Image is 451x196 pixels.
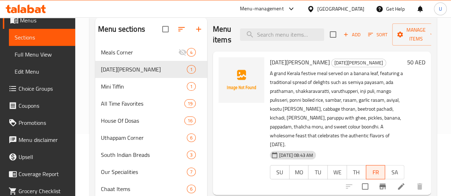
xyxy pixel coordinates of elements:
div: Our Specialities7 [95,163,207,180]
h2: Menu sections [98,24,145,35]
span: Sections [15,33,70,42]
div: [GEOGRAPHIC_DATA] [317,5,364,13]
span: Sort items [363,29,392,40]
a: Choice Groups [3,80,75,97]
span: 3 [187,152,195,158]
span: House Of Dosas [101,116,184,125]
div: Menu-management [240,5,284,13]
span: Full Menu View [15,50,70,59]
a: Promotions [3,114,75,131]
span: Sort [368,31,388,39]
span: SU [273,167,287,178]
span: Meals Corner [101,48,178,57]
div: Onam Sadhya [331,59,386,67]
span: 6 [187,134,195,141]
span: [DATE][PERSON_NAME] [270,57,330,68]
h2: Menu items [213,24,231,45]
div: items [187,65,196,74]
button: SU [270,165,289,179]
a: Coverage Report [3,165,75,182]
span: TU [311,167,325,178]
span: Promotions [19,118,70,127]
button: Manage items [392,23,440,46]
button: Sort [366,29,389,40]
div: items [187,185,196,193]
a: Edit menu item [397,182,405,191]
span: Mini Tiffin [101,82,187,91]
button: TH [347,165,366,179]
span: MO [292,167,306,178]
span: Grocery Checklist [19,187,70,195]
button: Branch-specific-item [374,178,391,195]
span: 1 [187,83,195,90]
span: FR [369,167,383,178]
button: SA [385,165,404,179]
span: Manage items [398,26,434,43]
a: Menu disclaimer [3,131,75,148]
span: WE [330,167,344,178]
button: Add [340,29,363,40]
span: SA [388,167,401,178]
span: All Time Favorites [101,99,184,108]
span: Select section [326,27,340,42]
div: items [184,116,196,125]
div: All Time Favorites19 [95,95,207,112]
span: Sort sections [173,21,190,38]
a: Sections [9,29,75,46]
a: Edit Menu [9,63,75,80]
button: FR [366,165,385,179]
span: Edit Menu [15,67,70,76]
span: [DATE] 08:43 AM [276,152,316,159]
span: Coverage Report [19,170,70,178]
div: [DATE][PERSON_NAME]1 [95,61,207,78]
span: Menu disclaimer [19,136,70,144]
span: Uthappam Corner [101,133,187,142]
button: WE [327,165,347,179]
span: 7 [187,169,195,175]
div: items [187,82,196,91]
div: items [187,168,196,176]
button: Add section [190,21,207,38]
span: 1 [187,66,195,73]
button: delete [411,178,428,195]
a: Menus [3,12,75,29]
span: Add item [340,29,363,40]
input: search [240,28,324,41]
span: Menus [20,16,70,25]
span: South Indian Breads [101,150,187,159]
div: Onam Sadhya [101,65,187,74]
span: Chaat Items [101,185,187,193]
button: MO [289,165,309,179]
button: TU [308,165,328,179]
span: Choice Groups [19,84,70,93]
a: Coupons [3,97,75,114]
span: Add [342,31,362,39]
svg: Inactive section [178,48,187,57]
span: Select to update [358,179,373,194]
span: U [439,5,442,13]
span: TH [350,167,363,178]
div: items [187,48,196,57]
div: items [184,99,196,108]
div: Meals Corner4 [95,44,207,61]
span: 4 [187,49,195,56]
div: Mini Tiffin1 [95,78,207,95]
span: Select all sections [158,22,173,37]
div: South Indian Breads3 [95,146,207,163]
div: items [187,150,196,159]
span: Our Specialities [101,168,187,176]
span: 16 [185,117,195,124]
span: [DATE][PERSON_NAME] [332,59,386,67]
span: Upsell [19,153,70,161]
p: A grand Kerala festive meal served on a banana leaf, featuring a traditional spread of delights s... [270,69,404,149]
span: [DATE][PERSON_NAME] [101,65,187,74]
a: Upsell [3,148,75,165]
img: Onam Sadhya [219,57,264,103]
